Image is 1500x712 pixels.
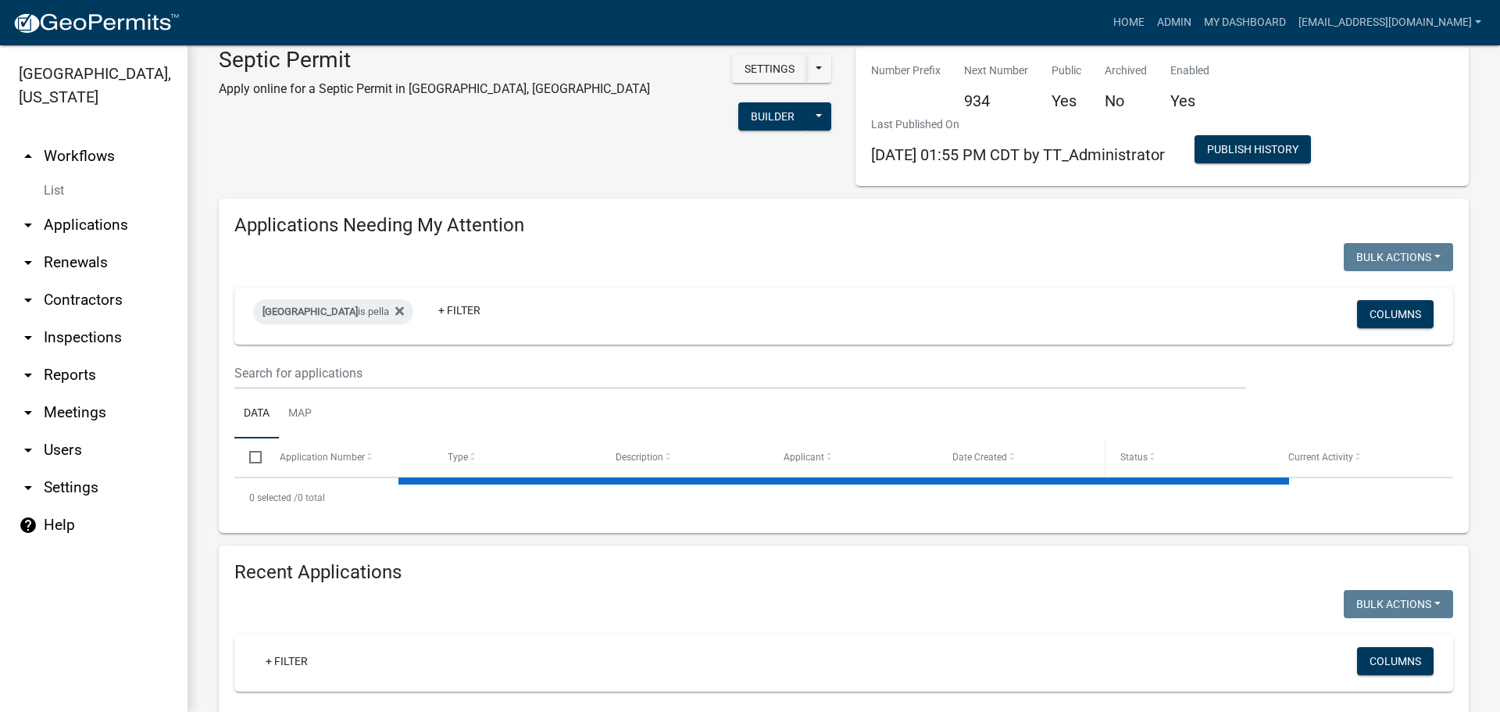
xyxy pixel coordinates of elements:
i: arrow_drop_down [19,216,37,234]
button: Columns [1357,647,1434,675]
button: Columns [1357,300,1434,328]
p: Next Number [964,63,1028,79]
i: arrow_drop_down [19,478,37,497]
span: Application Number [280,452,365,463]
i: arrow_drop_up [19,147,37,166]
i: arrow_drop_down [19,441,37,460]
a: + Filter [253,647,320,675]
p: Apply online for a Septic Permit in [GEOGRAPHIC_DATA], [GEOGRAPHIC_DATA] [219,80,650,98]
a: My Dashboard [1198,8,1292,38]
p: Archived [1105,63,1147,79]
h4: Recent Applications [234,561,1453,584]
div: 0 total [234,478,1453,517]
h4: Applications Needing My Attention [234,214,1453,237]
a: Home [1107,8,1151,38]
a: Admin [1151,8,1198,38]
datatable-header-cell: Application Number [264,438,432,476]
a: + Filter [426,296,493,324]
h5: Yes [1052,91,1081,110]
datatable-header-cell: Description [601,438,769,476]
datatable-header-cell: Current Activity [1273,438,1441,476]
h5: Yes [1170,91,1209,110]
span: [GEOGRAPHIC_DATA] [262,306,358,317]
datatable-header-cell: Status [1105,438,1273,476]
datatable-header-cell: Applicant [769,438,937,476]
div: is pella [253,299,413,324]
button: Settings [732,55,807,83]
wm-modal-confirm: Workflow Publish History [1195,145,1311,157]
datatable-header-cell: Date Created [937,438,1105,476]
i: arrow_drop_down [19,328,37,347]
span: Applicant [784,452,824,463]
span: Description [616,452,663,463]
i: arrow_drop_down [19,403,37,422]
h3: Septic Permit [219,47,650,73]
span: Current Activity [1288,452,1353,463]
span: Date Created [952,452,1007,463]
span: Type [448,452,468,463]
span: [DATE] 01:55 PM CDT by TT_Administrator [871,145,1165,164]
datatable-header-cell: Type [433,438,601,476]
h5: No [1105,91,1147,110]
button: Bulk Actions [1344,243,1453,271]
a: Map [279,389,321,439]
i: arrow_drop_down [19,291,37,309]
span: Status [1120,452,1148,463]
h5: 934 [964,91,1028,110]
datatable-header-cell: Select [234,438,264,476]
i: help [19,516,37,535]
a: [EMAIL_ADDRESS][DOMAIN_NAME] [1292,8,1487,38]
span: 0 selected / [249,492,298,503]
p: Number Prefix [871,63,941,79]
p: Enabled [1170,63,1209,79]
button: Bulk Actions [1344,590,1453,618]
a: Data [234,389,279,439]
p: Public [1052,63,1081,79]
i: arrow_drop_down [19,366,37,385]
button: Publish History [1195,135,1311,163]
button: Builder [738,102,807,131]
input: Search for applications [234,357,1246,389]
i: arrow_drop_down [19,253,37,272]
p: Last Published On [871,116,1165,133]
